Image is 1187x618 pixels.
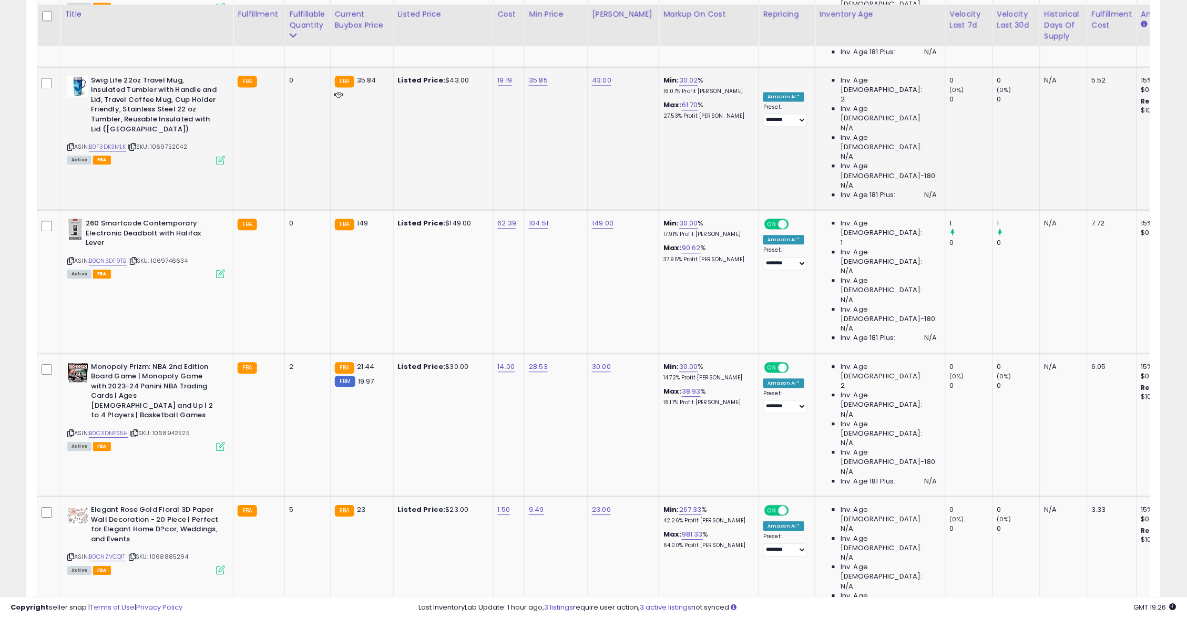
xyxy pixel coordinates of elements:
[67,505,88,526] img: 41mGQEfIEjL._SL40_.jpg
[1092,219,1129,228] div: 7.72
[238,219,257,230] small: FBA
[663,530,751,549] div: %
[663,243,751,263] div: %
[841,47,896,57] span: Inv. Age 181 Plus:
[663,387,751,406] div: %
[682,529,703,540] a: 981.33
[841,181,853,190] span: N/A
[841,381,845,390] span: 2
[763,390,807,414] div: Preset:
[357,504,365,514] span: 23
[91,76,219,137] b: Swig Life 22oz Travel Mug, Insulated Tumbler with Handle and Lid, Travel Coffee Mug, Cup Holder F...
[997,219,1040,228] div: 1
[663,505,751,524] div: %
[682,243,701,253] a: 90.62
[924,333,937,343] span: N/A
[335,76,354,87] small: FBA
[997,76,1040,85] div: 0
[663,112,751,120] p: 27.53% Profit [PERSON_NAME]
[335,8,389,30] div: Current Buybox Price
[841,448,937,467] span: Inv. Age [DEMOGRAPHIC_DATA]-180:
[663,374,751,382] p: 14.72% Profit [PERSON_NAME]
[841,505,937,524] span: Inv. Age [DEMOGRAPHIC_DATA]:
[498,362,515,372] a: 14.00
[841,95,845,104] span: 2
[841,266,853,276] span: N/A
[663,399,751,406] p: 18.17% Profit [PERSON_NAME]
[398,8,489,19] div: Listed Price
[1141,19,1148,29] small: Amazon Fees.
[398,505,485,514] div: $23.00
[91,505,219,547] b: Elegant Rose Gold Floral 3D Paper Wall Decoration - 20 Piece | Perfect for Elegant Home D?cor, We...
[663,88,751,95] p: 16.07% Profit [PERSON_NAME]
[335,505,354,517] small: FBA
[544,602,573,612] a: 3 listings
[950,505,992,514] div: 0
[398,75,446,85] b: Listed Price:
[997,381,1040,390] div: 0
[841,438,853,448] span: N/A
[335,376,355,387] small: FBM
[398,504,446,514] b: Listed Price:
[592,362,611,372] a: 30.00
[89,256,127,265] a: B0CN3DF9TB
[663,8,754,19] div: Markup on Cost
[763,235,804,244] div: Amazon AI *
[1092,76,1129,85] div: 5.52
[950,95,992,104] div: 0
[1045,505,1079,514] div: N/A
[67,505,225,573] div: ASIN:
[841,562,937,581] span: Inv. Age [DEMOGRAPHIC_DATA]:
[1045,362,1079,372] div: N/A
[67,219,83,240] img: 31BziWkpXEL._SL40_.jpg
[130,429,190,437] span: | SKU: 1068942525
[11,602,49,612] strong: Copyright
[1092,8,1132,30] div: Fulfillment Cost
[418,603,1176,613] div: Last InventoryLab Update: 1 hour ago, require user action, not synced.
[128,142,187,151] span: | SKU: 1069752042
[841,133,937,152] span: Inv. Age [DEMOGRAPHIC_DATA]:
[663,76,751,95] div: %
[1045,76,1079,85] div: N/A
[663,75,679,85] b: Min:
[682,386,701,397] a: 38.93
[1134,602,1176,612] span: 2025-08-11 19:26 GMT
[663,362,679,372] b: Min:
[89,142,126,151] a: B0F3DK3MLK
[592,218,613,229] a: 149.00
[659,4,759,46] th: The percentage added to the cost of goods (COGS) that forms the calculator for Min & Max prices.
[841,591,937,610] span: Inv. Age [DEMOGRAPHIC_DATA]-180:
[358,376,374,386] span: 19.97
[997,524,1040,533] div: 0
[763,533,807,557] div: Preset:
[763,8,811,19] div: Repricing
[841,152,853,161] span: N/A
[663,218,679,228] b: Min:
[787,220,804,229] span: OFF
[529,362,548,372] a: 28.53
[335,219,354,230] small: FBA
[127,552,188,561] span: | SKU: 1068885294
[498,75,513,86] a: 19.19
[67,566,91,575] span: All listings currently available for purchase on Amazon
[67,3,91,12] span: All listings currently available for purchase on Amazon
[841,305,937,324] span: Inv. Age [DEMOGRAPHIC_DATA]-180:
[841,477,896,486] span: Inv. Age 181 Plus:
[663,256,751,263] p: 37.95% Profit [PERSON_NAME]
[67,156,91,164] span: All listings currently available for purchase on Amazon
[763,246,807,270] div: Preset:
[841,524,853,533] span: N/A
[93,566,111,575] span: FBA
[997,372,1012,380] small: (0%)
[398,76,485,85] div: $43.00
[997,515,1012,523] small: (0%)
[766,506,779,515] span: ON
[592,504,611,515] a: 23.00
[766,363,779,372] span: ON
[997,505,1040,514] div: 0
[663,504,679,514] b: Min:
[820,8,940,19] div: Inventory Age
[67,76,88,97] img: 41BNBzITOWL._SL40_.jpg
[997,238,1040,248] div: 0
[398,219,485,228] div: $149.00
